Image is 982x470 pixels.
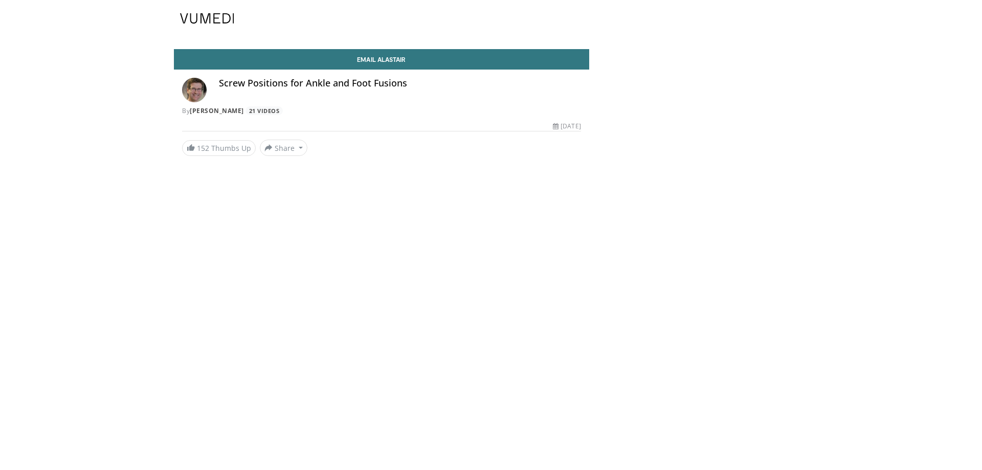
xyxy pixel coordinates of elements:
a: 152 Thumbs Up [182,140,256,156]
div: By [182,106,581,116]
img: VuMedi Logo [180,13,234,24]
a: [PERSON_NAME] [190,106,244,115]
a: 21 Videos [245,106,283,115]
button: Share [260,140,307,156]
span: 152 [197,143,209,153]
a: Email Alastair [174,49,589,70]
img: Avatar [182,78,207,102]
h4: Screw Positions for Ankle and Foot Fusions [219,78,581,89]
div: [DATE] [553,122,581,131]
